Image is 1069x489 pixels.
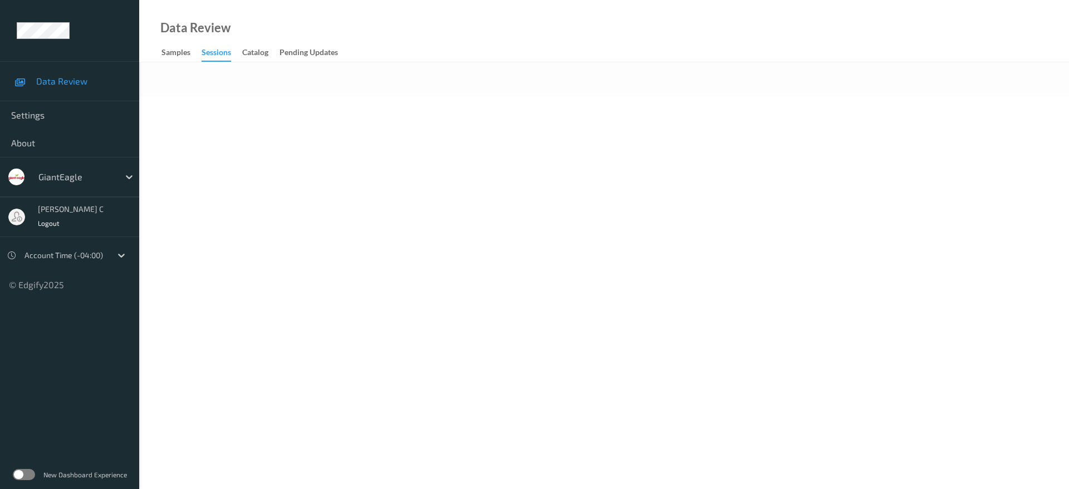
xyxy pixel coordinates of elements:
[279,45,349,61] a: Pending Updates
[161,45,202,61] a: Samples
[202,45,242,62] a: Sessions
[242,47,268,61] div: Catalog
[161,47,190,61] div: Samples
[279,47,338,61] div: Pending Updates
[202,47,231,62] div: Sessions
[160,22,231,33] div: Data Review
[242,45,279,61] a: Catalog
